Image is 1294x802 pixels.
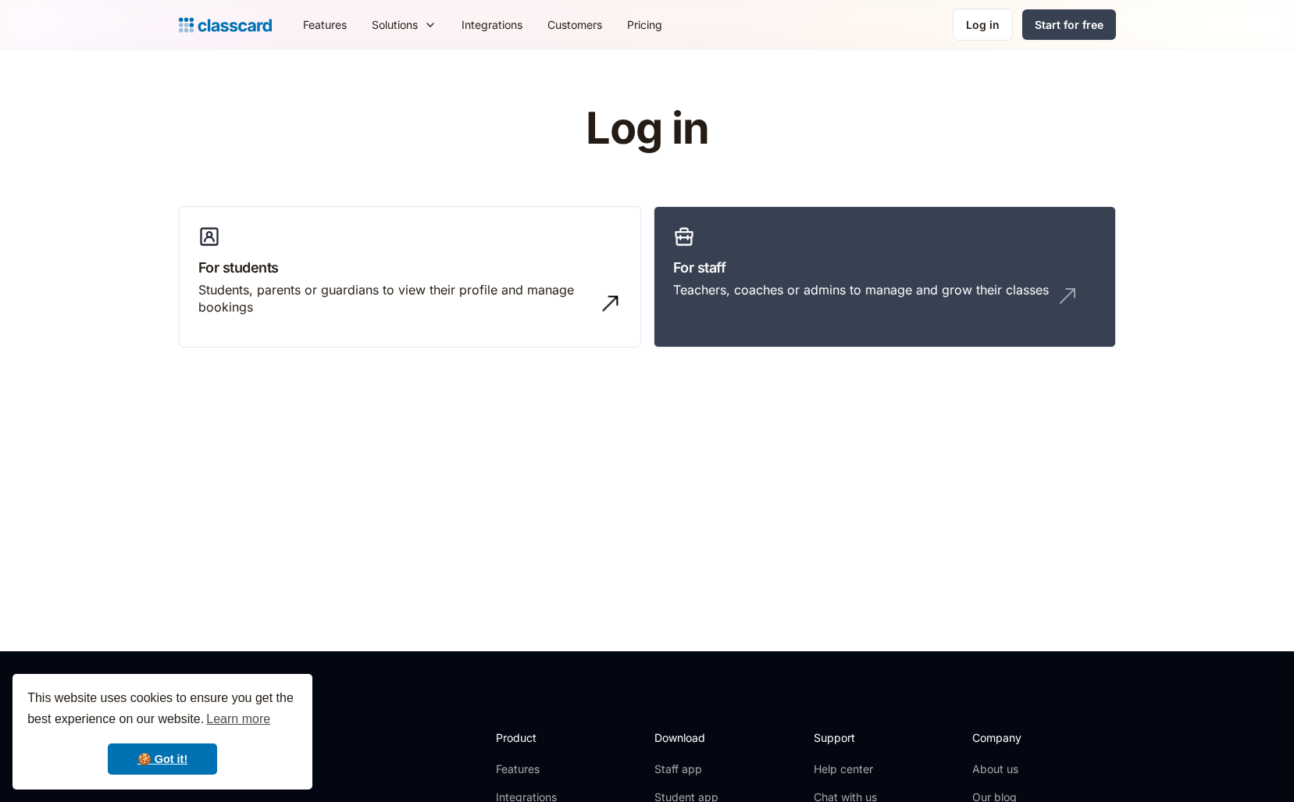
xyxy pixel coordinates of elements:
h2: Company [972,729,1076,746]
h2: Support [814,729,877,746]
div: Solutions [359,7,449,42]
div: Start for free [1035,16,1103,33]
a: Log in [953,9,1013,41]
a: For studentsStudents, parents or guardians to view their profile and manage bookings [179,206,641,348]
a: Help center [814,761,877,777]
div: Log in [966,16,1000,33]
div: cookieconsent [12,674,312,790]
div: Teachers, coaches or admins to manage and grow their classes [673,281,1049,298]
a: Features [291,7,359,42]
a: Integrations [449,7,535,42]
a: Start for free [1022,9,1116,40]
a: For staffTeachers, coaches or admins to manage and grow their classes [654,206,1116,348]
a: Customers [535,7,615,42]
a: About us [972,761,1076,777]
span: This website uses cookies to ensure you get the best experience on our website. [27,689,298,731]
h2: Download [654,729,718,746]
h3: For students [198,257,622,278]
a: home [179,14,272,36]
a: dismiss cookie message [108,743,217,775]
div: Students, parents or guardians to view their profile and manage bookings [198,281,590,316]
a: Features [496,761,579,777]
a: Pricing [615,7,675,42]
a: Staff app [654,761,718,777]
h3: For staff [673,257,1096,278]
div: Solutions [372,16,418,33]
h2: Product [496,729,579,746]
h1: Log in [399,105,895,153]
a: learn more about cookies [204,708,273,731]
